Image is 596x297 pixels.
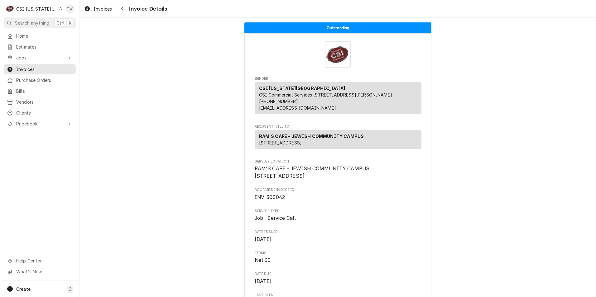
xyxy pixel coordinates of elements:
div: Recipient (Bill To) [255,130,421,151]
span: RAM'S CAFE - JEWISH COMMUNITY CAMPUS [STREET_ADDRESS] [255,166,370,179]
span: Jobs [16,54,63,61]
span: Bills [16,88,73,94]
a: Estimates [4,42,76,52]
span: Vendors [16,99,73,105]
a: Go to Help Center [4,256,76,266]
div: Service Location [255,159,421,180]
span: Invoices [94,6,112,12]
span: Terms [255,251,421,256]
div: Terms [255,251,421,264]
span: Recipient (Bill To) [255,124,421,129]
a: Go to What's New [4,266,76,277]
span: Terms [255,257,421,264]
span: Purchase Orders [16,77,73,83]
a: Clients [4,108,76,118]
div: Service Type [255,209,421,222]
span: Invoices [16,66,73,73]
span: Service Type [255,209,421,214]
button: Search anythingCtrlK [4,17,76,28]
span: Net 30 [255,257,271,263]
span: INV-303042 [255,194,285,200]
a: [EMAIL_ADDRESS][DOMAIN_NAME] [259,105,336,111]
div: Invoice Sender [255,76,421,117]
a: [PHONE_NUMBER] [259,99,298,104]
span: Pricebook [16,120,63,127]
span: Job | Service Call [255,215,296,221]
span: Search anything [15,20,49,26]
div: Recipient (Bill To) [255,130,421,149]
span: CSI Commercial Services [STREET_ADDRESS][PERSON_NAME] [259,92,392,97]
strong: RAM'S CAFE - JEWISH COMMUNITY CAMPUS [259,134,364,139]
strong: CSI [US_STATE][GEOGRAPHIC_DATA] [259,86,345,91]
span: Ctrl [56,20,65,26]
a: Invoices [4,64,76,74]
button: Navigate back [117,4,127,14]
a: Vendors [4,97,76,107]
span: Date Due [255,278,421,285]
span: Roopairs Invoice ID [255,194,421,201]
span: [DATE] [255,236,272,242]
div: Date Due [255,271,421,285]
div: Invoice Recipient [255,124,421,152]
div: TW [65,4,74,13]
span: Estimates [16,44,73,50]
span: C [69,286,72,292]
span: Roopairs Invoice ID [255,187,421,192]
a: Go to Jobs [4,53,76,63]
div: CSI [US_STATE][GEOGRAPHIC_DATA] [16,6,57,12]
a: Go to Pricebook [4,119,76,129]
div: C [6,4,14,13]
span: Date Issued [255,236,421,243]
div: Date Issued [255,229,421,243]
span: Create [16,286,31,292]
div: Status [244,22,431,33]
span: Home [16,33,73,39]
div: Tori Warrick's Avatar [65,4,74,13]
a: Purchase Orders [4,75,76,85]
div: Roopairs Invoice ID [255,187,421,201]
span: Service Location [255,159,421,164]
span: What's New [16,268,72,275]
a: Home [4,31,76,41]
span: Service Location [255,165,421,180]
span: Clients [16,110,73,116]
span: [DATE] [255,278,272,284]
span: Invoice Details [127,5,167,13]
span: Outstanding [327,26,349,30]
span: Sender [255,76,421,81]
span: K [69,20,72,26]
span: [STREET_ADDRESS] [259,140,302,145]
div: Sender [255,82,421,116]
span: Date Issued [255,229,421,234]
span: Date Due [255,271,421,276]
div: Sender [255,82,421,114]
div: CSI Kansas City's Avatar [6,4,14,13]
img: Logo [325,41,351,68]
span: Service Type [255,214,421,222]
a: Bills [4,86,76,96]
a: Invoices [82,4,114,14]
span: Help Center [16,257,72,264]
